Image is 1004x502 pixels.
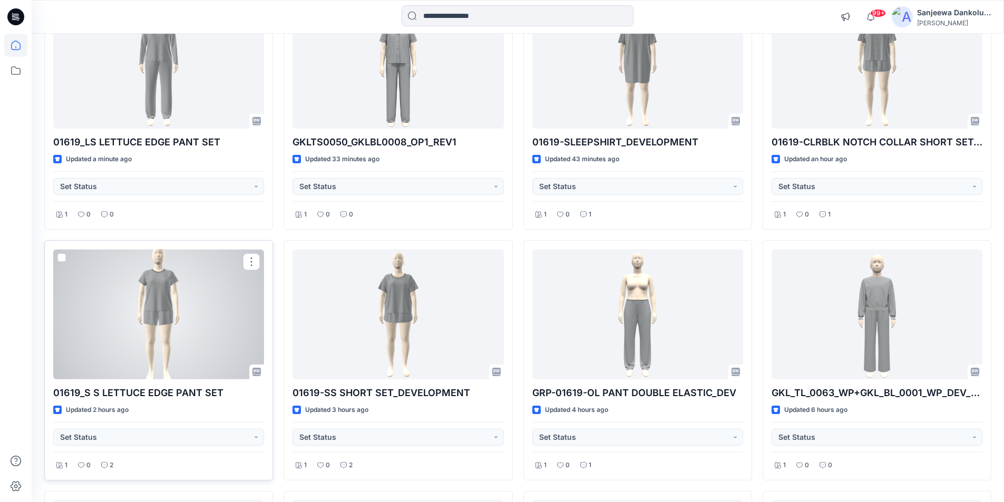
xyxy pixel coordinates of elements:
[545,154,619,165] p: Updated 43 minutes ago
[917,19,991,27] div: [PERSON_NAME]
[349,209,353,220] p: 0
[53,386,264,400] p: 01619_S S LETTUCE EDGE PANT SET
[783,209,786,220] p: 1
[293,135,503,150] p: GKLTS0050_GKLBL0008_OP1_REV1
[86,209,91,220] p: 0
[110,460,113,471] p: 2
[65,209,67,220] p: 1
[532,249,743,379] a: GRP-01619-OL PANT DOUBLE ELASTIC_DEV
[326,460,330,471] p: 0
[917,6,991,19] div: Sanjeewa Dankoluwage
[566,209,570,220] p: 0
[805,460,809,471] p: 0
[772,135,982,150] p: 01619-CLRBLK NOTCH COLLAR SHORT SET_DEVELOPMENT
[86,460,91,471] p: 0
[544,209,547,220] p: 1
[53,249,264,379] a: 01619_S S LETTUCE EDGE PANT SET
[293,249,503,379] a: 01619-SS SHORT SET_DEVELOPMENT
[772,249,982,379] a: GKL_TL_0063_WP+GKL_BL_0001_WP_DEV_REV1
[349,460,353,471] p: 2
[305,405,368,416] p: Updated 3 hours ago
[589,209,591,220] p: 1
[828,209,831,220] p: 1
[772,386,982,400] p: GKL_TL_0063_WP+GKL_BL_0001_WP_DEV_REV1
[892,6,913,27] img: avatar
[784,154,847,165] p: Updated an hour ago
[532,386,743,400] p: GRP-01619-OL PANT DOUBLE ELASTIC_DEV
[532,135,743,150] p: 01619-SLEEPSHIRT_DEVELOPMENT
[870,9,886,17] span: 99+
[110,209,114,220] p: 0
[545,405,608,416] p: Updated 4 hours ago
[304,460,307,471] p: 1
[304,209,307,220] p: 1
[65,460,67,471] p: 1
[293,386,503,400] p: 01619-SS SHORT SET_DEVELOPMENT
[66,405,129,416] p: Updated 2 hours ago
[828,460,832,471] p: 0
[566,460,570,471] p: 0
[784,405,847,416] p: Updated 6 hours ago
[544,460,547,471] p: 1
[305,154,379,165] p: Updated 33 minutes ago
[783,460,786,471] p: 1
[66,154,132,165] p: Updated a minute ago
[326,209,330,220] p: 0
[53,135,264,150] p: 01619_LS LETTUCE EDGE PANT SET
[589,460,591,471] p: 1
[805,209,809,220] p: 0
